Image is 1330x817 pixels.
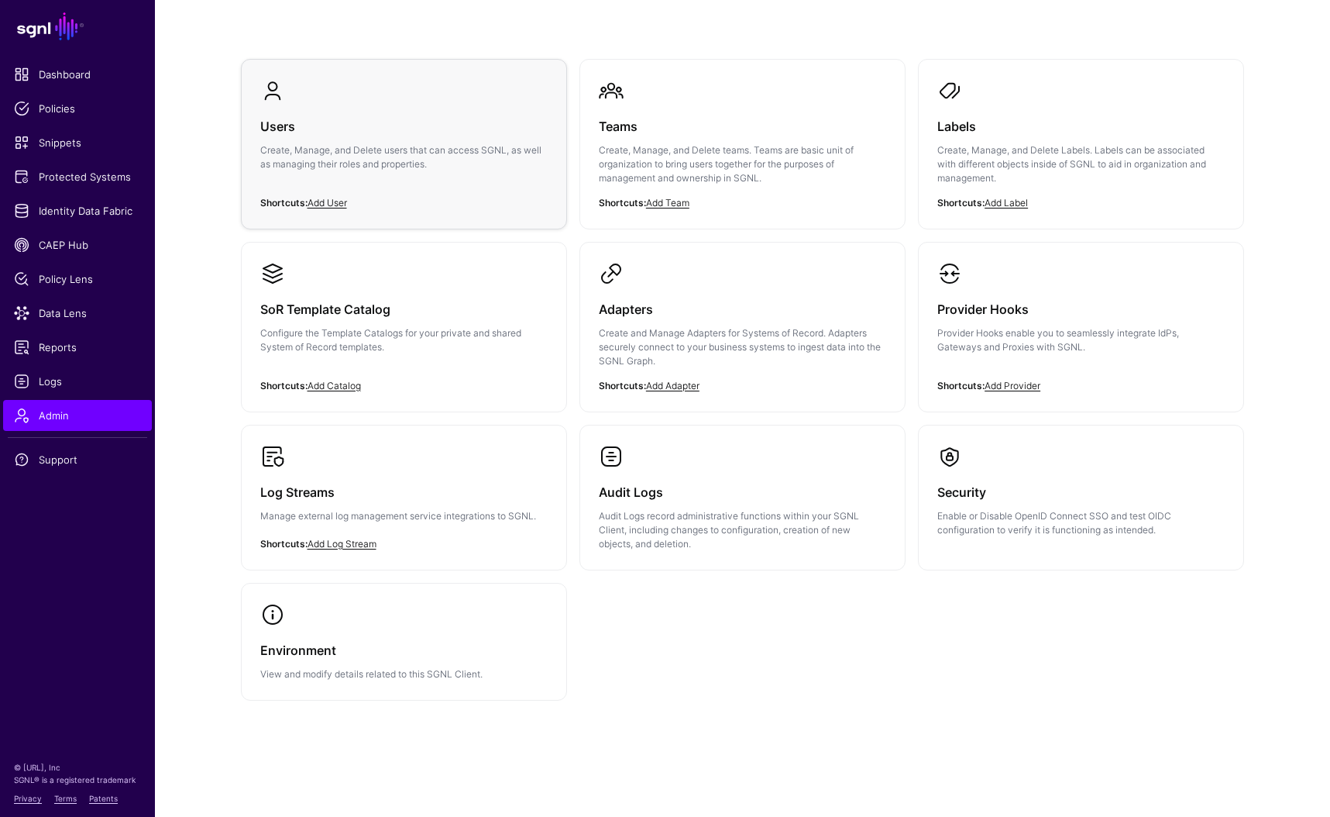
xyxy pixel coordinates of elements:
[3,366,152,397] a: Logs
[242,60,566,215] a: UsersCreate, Manage, and Delete users that can access SGNL, as well as managing their roles and p...
[14,203,141,219] span: Identity Data Fabric
[646,380,699,391] a: Add Adapter
[14,340,141,355] span: Reports
[308,197,347,209] a: Add User
[260,538,308,550] strong: Shortcuts:
[646,197,689,209] a: Add Team
[937,509,1225,537] p: Enable or Disable OpenID Connect SSO and test OIDC configuration to verify it is functioning as i...
[14,237,141,253] span: CAEP Hub
[937,298,1225,320] h3: Provider Hooks
[14,452,141,467] span: Support
[260,639,548,661] h3: Environment
[985,197,1028,209] a: Add Label
[599,481,886,503] h3: Audit Logs
[599,298,886,320] h3: Adapters
[3,93,152,124] a: Policies
[14,67,141,82] span: Dashboard
[260,509,548,523] p: Manage external log management service integrations to SGNL.
[599,143,886,185] p: Create, Manage, and Delete teams. Teams are basic unit of organization to bring users together fo...
[89,794,118,803] a: Patents
[14,101,141,116] span: Policies
[937,326,1225,354] p: Provider Hooks enable you to seamlessly integrate IdPs, Gateways and Proxies with SGNL.
[260,380,308,391] strong: Shortcuts:
[14,135,141,150] span: Snippets
[242,243,566,398] a: SoR Template CatalogConfigure the Template Catalogs for your private and shared System of Record ...
[260,143,548,171] p: Create, Manage, and Delete users that can access SGNL, as well as managing their roles and proper...
[937,143,1225,185] p: Create, Manage, and Delete Labels. Labels can be associated with different objects inside of SGNL...
[919,426,1243,556] a: SecurityEnable or Disable OpenID Connect SSO and test OIDC configuration to verify it is function...
[937,380,985,391] strong: Shortcuts:
[9,9,146,43] a: SGNL
[580,243,905,412] a: AdaptersCreate and Manage Adapters for Systems of Record. Adapters securely connect to your busin...
[599,326,886,368] p: Create and Manage Adapters for Systems of Record. Adapters securely connect to your business syst...
[937,115,1225,137] h3: Labels
[3,400,152,431] a: Admin
[3,229,152,260] a: CAEP Hub
[985,380,1040,391] a: Add Provider
[14,271,141,287] span: Policy Lens
[14,761,141,774] p: © [URL], Inc
[308,380,361,391] a: Add Catalog
[260,667,548,681] p: View and modify details related to this SGNL Client.
[937,481,1225,503] h3: Security
[3,161,152,192] a: Protected Systems
[599,197,646,209] strong: Shortcuts:
[14,774,141,786] p: SGNL® is a registered trademark
[580,426,905,570] a: Audit LogsAudit Logs record administrative functions within your SGNL Client, including changes t...
[937,197,985,209] strong: Shortcuts:
[3,332,152,363] a: Reports
[3,127,152,158] a: Snippets
[54,794,77,803] a: Terms
[260,326,548,354] p: Configure the Template Catalogs for your private and shared System of Record templates.
[919,60,1243,229] a: LabelsCreate, Manage, and Delete Labels. Labels can be associated with different objects inside o...
[242,426,566,567] a: Log StreamsManage external log management service integrations to SGNL.
[599,509,886,551] p: Audit Logs record administrative functions within your SGNL Client, including changes to configur...
[14,794,42,803] a: Privacy
[14,169,141,184] span: Protected Systems
[14,408,141,423] span: Admin
[3,59,152,90] a: Dashboard
[14,305,141,321] span: Data Lens
[308,538,376,550] a: Add Log Stream
[260,115,548,137] h3: Users
[599,115,886,137] h3: Teams
[260,197,308,209] strong: Shortcuts:
[599,380,646,391] strong: Shortcuts:
[3,298,152,329] a: Data Lens
[3,195,152,226] a: Identity Data Fabric
[3,264,152,295] a: Policy Lens
[14,374,141,389] span: Logs
[260,481,548,503] h3: Log Streams
[242,584,566,700] a: EnvironmentView and modify details related to this SGNL Client.
[260,298,548,320] h3: SoR Template Catalog
[919,243,1243,398] a: Provider HooksProvider Hooks enable you to seamlessly integrate IdPs, Gateways and Proxies with S...
[580,60,905,229] a: TeamsCreate, Manage, and Delete teams. Teams are basic unit of organization to bring users togeth...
